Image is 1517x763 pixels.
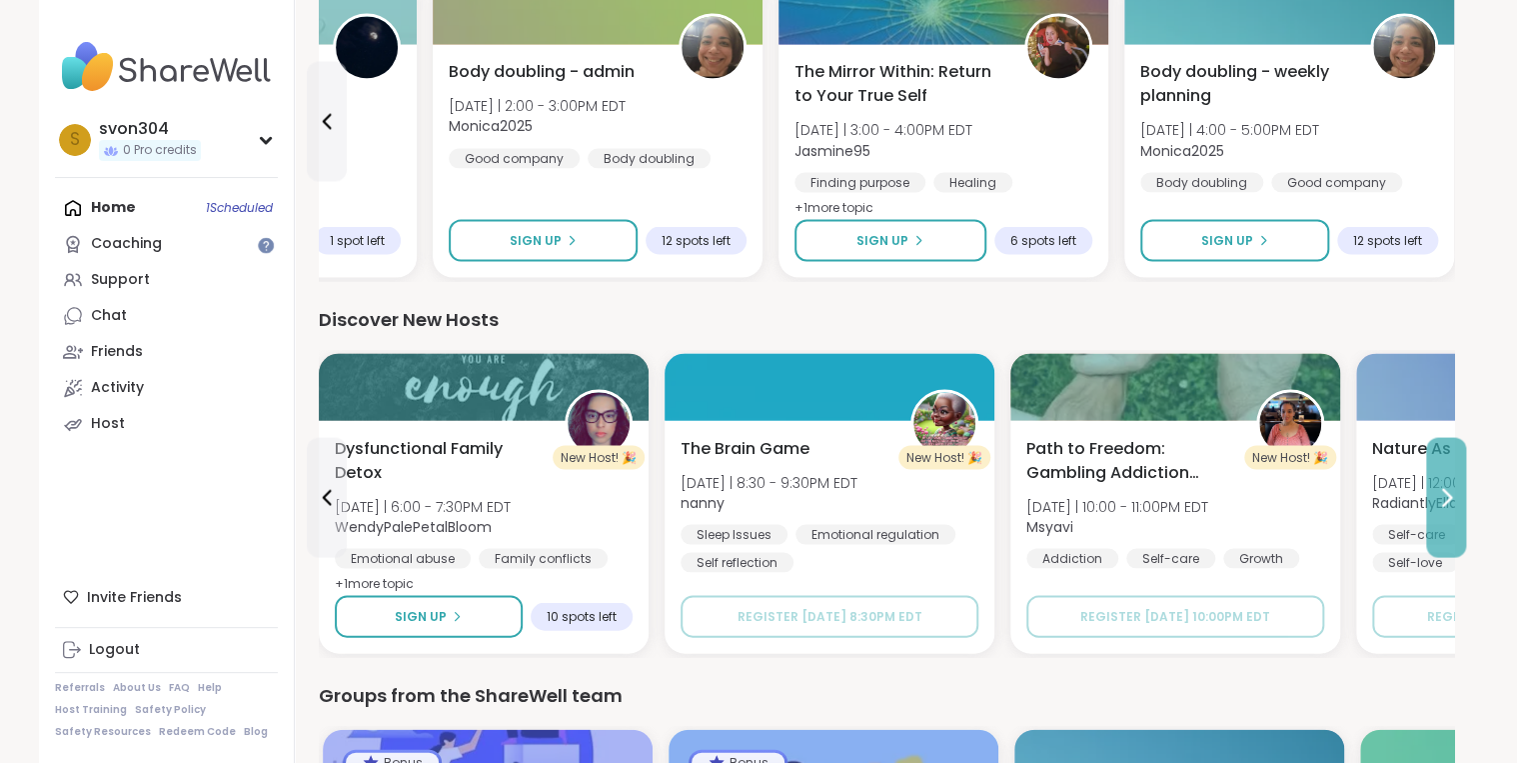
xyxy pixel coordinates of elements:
[1353,232,1422,248] span: 12 spots left
[319,305,1454,333] div: Discover New Hosts
[335,548,471,568] div: Emotional abuse
[1372,524,1461,544] div: Self-care
[335,595,523,637] button: Sign Up
[1271,172,1402,192] div: Good company
[55,226,278,262] a: Coaching
[258,237,274,253] iframe: Spotlight
[1259,392,1321,454] img: Msyavi
[681,436,809,460] span: The Brain Game
[681,552,793,572] div: Self reflection
[913,392,975,454] img: nanny
[1080,607,1270,624] span: Register [DATE] 10:00PM EDT
[330,232,385,248] span: 1 spot left
[91,234,162,254] div: Coaching
[159,725,236,739] a: Redeem Code
[91,342,143,362] div: Friends
[55,703,127,717] a: Host Training
[55,579,278,615] div: Invite Friends
[794,219,986,261] button: Sign Up
[794,172,925,192] div: Finding purpose
[795,524,955,544] div: Emotional regulation
[55,632,278,668] a: Logout
[89,640,140,660] div: Logout
[1244,445,1336,469] div: New Host! 🎉
[123,142,197,159] span: 0 Pro credits
[568,392,630,454] img: WendyPalePetalBloom
[1126,548,1215,568] div: Self-care
[1223,548,1299,568] div: Growth
[135,703,206,717] a: Safety Policy
[198,681,222,695] a: Help
[70,127,80,153] span: s
[1372,552,1458,572] div: Self-love
[738,607,922,624] span: Register [DATE] 8:30PM EDT
[588,148,711,168] div: Body doubling
[319,681,1454,709] div: Groups from the ShareWell team
[547,608,617,624] span: 10 spots left
[794,60,1002,108] span: The Mirror Within: Return to Your True Self
[1140,219,1329,261] button: Sign Up
[1140,140,1224,160] b: Monica2025
[449,219,638,261] button: Sign Up
[1027,16,1089,78] img: Jasmine95
[395,607,447,625] span: Sign Up
[794,140,870,160] b: Jasmine95
[1010,232,1076,248] span: 6 spots left
[449,96,626,116] span: [DATE] | 2:00 - 3:00PM EDT
[681,492,725,512] b: nanny
[856,231,908,249] span: Sign Up
[1373,16,1435,78] img: Monica2025
[113,681,161,695] a: About Us
[55,262,278,298] a: Support
[794,120,972,140] span: [DATE] | 3:00 - 4:00PM EDT
[244,725,268,739] a: Blog
[449,148,580,168] div: Good company
[55,725,151,739] a: Safety Resources
[1026,496,1208,516] span: [DATE] | 10:00 - 11:00PM EDT
[1201,231,1253,249] span: Sign Up
[91,306,127,326] div: Chat
[169,681,190,695] a: FAQ
[55,370,278,406] a: Activity
[681,472,857,492] span: [DATE] | 8:30 - 9:30PM EDT
[91,414,125,434] div: Host
[335,436,543,484] span: Dysfunctional Family Detox
[99,118,201,140] div: svon304
[1026,436,1234,484] span: Path to Freedom: Gambling Addiction support group
[55,406,278,442] a: Host
[55,32,278,102] img: ShareWell Nav Logo
[1140,60,1348,108] span: Body doubling - weekly planning
[55,334,278,370] a: Friends
[55,298,278,334] a: Chat
[1026,595,1324,637] button: Register [DATE] 10:00PM EDT
[449,60,635,84] span: Body doubling - admin
[681,524,787,544] div: Sleep Issues
[898,445,990,469] div: New Host! 🎉
[933,172,1012,192] div: Healing
[553,445,645,469] div: New Host! 🎉
[681,595,978,637] button: Register [DATE] 8:30PM EDT
[479,548,608,568] div: Family conflicts
[662,232,731,248] span: 12 spots left
[1140,120,1319,140] span: [DATE] | 4:00 - 5:00PM EDT
[682,16,744,78] img: Monica2025
[1026,516,1073,536] b: Msyavi
[510,231,562,249] span: Sign Up
[1026,548,1118,568] div: Addiction
[1372,492,1458,512] b: RadiantlyElla
[55,681,105,695] a: Referrals
[91,378,144,398] div: Activity
[91,270,150,290] div: Support
[335,496,511,516] span: [DATE] | 6:00 - 7:30PM EDT
[336,16,398,78] img: QueenOfTheNight
[449,116,533,136] b: Monica2025
[335,516,492,536] b: WendyPalePetalBloom
[1140,172,1263,192] div: Body doubling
